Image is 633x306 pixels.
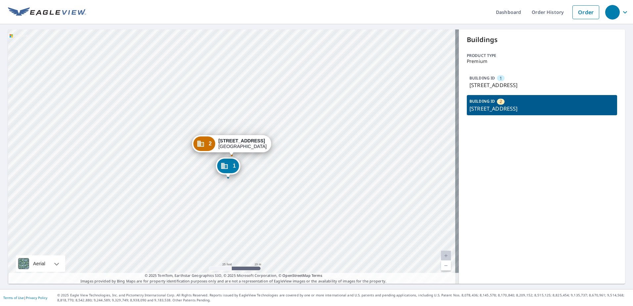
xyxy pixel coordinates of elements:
p: [STREET_ADDRESS] [469,81,614,89]
a: Privacy Policy [26,295,47,300]
a: Current Level 20, Zoom In Disabled [441,251,451,261]
a: Terms of Use [3,295,24,300]
a: Terms [312,273,322,278]
div: Dropped pin, building 2, Commercial property, 446 Courtland Ln Pickerington, OH 43147 [192,135,271,156]
div: Aerial [16,255,65,272]
strong: [STREET_ADDRESS] [219,138,265,143]
span: 2 [500,98,502,105]
a: Order [572,5,599,19]
a: OpenStreetMap [282,273,310,278]
span: © 2025 TomTom, Earthstar Geographics SIO, © 2025 Microsoft Corporation, © [145,273,322,279]
div: Aerial [31,255,47,272]
p: Images provided by Bing Maps are for property identification purposes only and are not a represen... [8,273,459,284]
span: 1 [500,75,502,81]
div: Dropped pin, building 1, Commercial property, 442 Courtland Ln Pickerington, OH 43147 [216,157,240,178]
p: BUILDING ID [469,75,495,81]
span: 1 [233,163,236,168]
a: Current Level 20, Zoom Out [441,261,451,271]
img: EV Logo [8,7,86,17]
p: | [3,296,47,300]
div: [GEOGRAPHIC_DATA] [219,138,267,149]
p: [STREET_ADDRESS] [469,105,614,113]
p: Premium [467,59,617,64]
p: Buildings [467,35,617,45]
span: 2 [209,141,212,146]
p: BUILDING ID [469,98,495,104]
p: Product type [467,53,617,59]
p: © 2025 Eagle View Technologies, Inc. and Pictometry International Corp. All Rights Reserved. Repo... [57,293,630,303]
